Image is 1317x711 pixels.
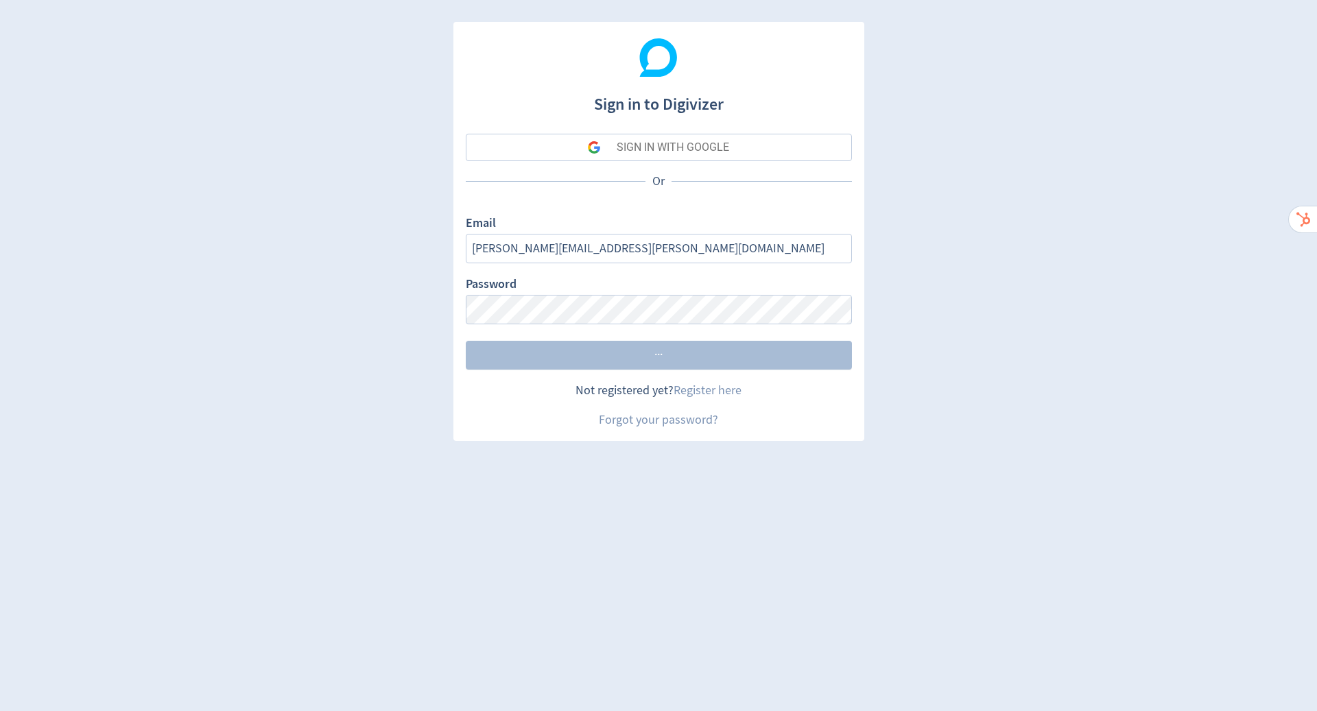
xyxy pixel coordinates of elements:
h1: Sign in to Digivizer [466,81,852,117]
label: Email [466,215,496,234]
button: ··· [466,341,852,370]
div: SIGN IN WITH GOOGLE [617,134,729,161]
span: · [660,349,663,361]
span: · [654,349,657,361]
button: SIGN IN WITH GOOGLE [466,134,852,161]
label: Password [466,276,517,295]
span: · [657,349,660,361]
img: Digivizer Logo [639,38,678,77]
div: Not registered yet? [466,382,852,399]
a: Register here [674,383,741,398]
p: Or [645,173,672,190]
a: Forgot your password? [599,412,718,428]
